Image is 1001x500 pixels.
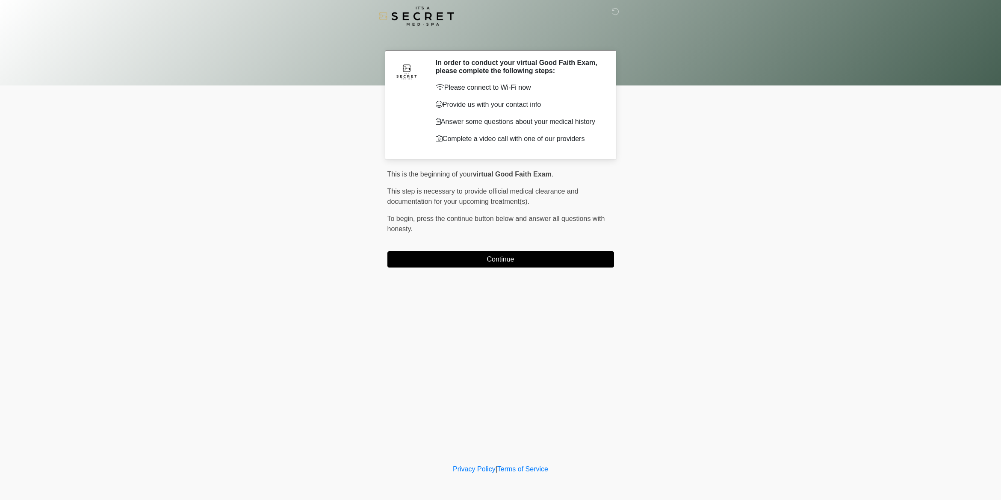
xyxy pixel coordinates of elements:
img: Agent Avatar [394,59,419,84]
p: Answer some questions about your medical history [436,117,601,127]
a: Terms of Service [497,465,548,473]
img: It's A Secret Med Spa Logo [379,6,454,26]
span: This is the beginning of your [387,171,473,178]
p: Complete a video call with one of our providers [436,134,601,144]
strong: virtual Good Faith Exam [473,171,552,178]
p: Please connect to Wi-Fi now [436,82,601,93]
p: Provide us with your contact info [436,100,601,110]
span: press the continue button below and answer all questions with honesty. [387,215,605,232]
span: . [552,171,553,178]
h2: In order to conduct your virtual Good Faith Exam, please complete the following steps: [436,59,601,75]
a: Privacy Policy [453,465,496,473]
h1: ‎ ‎ [381,31,620,47]
button: Continue [387,251,614,268]
span: To begin, [387,215,417,222]
span: This step is necessary to provide official medical clearance and documentation for your upcoming ... [387,188,579,205]
a: | [496,465,497,473]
